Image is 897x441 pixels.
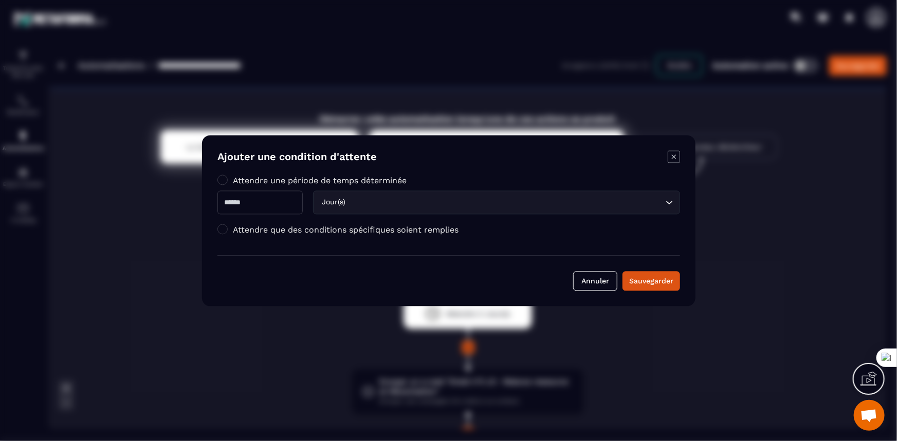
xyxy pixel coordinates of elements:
button: Sauvegarder [623,271,680,291]
h4: Ajouter une condition d'attente [217,150,377,165]
input: Search for option [348,197,663,208]
button: Annuler [573,271,617,291]
label: Attendre que des conditions spécifiques soient remplies [233,225,459,235]
label: Attendre une période de temps déterminée [233,176,407,185]
div: Search for option [313,190,680,214]
div: Sauvegarder [629,276,673,286]
a: Ouvrir le chat [854,400,885,431]
span: Jour(s) [320,197,348,208]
